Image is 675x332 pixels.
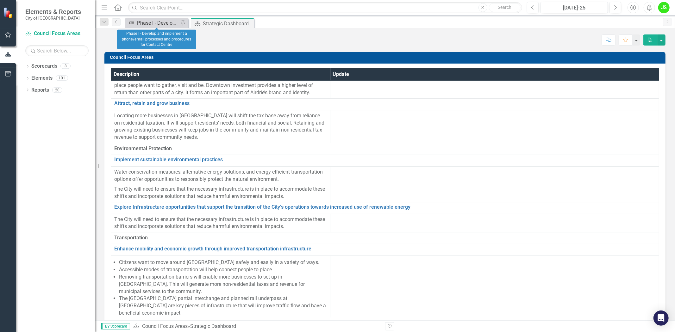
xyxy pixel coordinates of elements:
a: Elements [31,75,53,82]
button: Search [489,3,521,12]
p: Locating more businesses in [GEOGRAPHIC_DATA] will shift the tax base away from reliance on resid... [114,112,327,141]
span: Search [498,5,511,10]
a: Council Focus Areas [25,30,89,37]
input: Search Below... [25,45,89,56]
span: Environmental Protection [114,145,656,152]
button: [DATE]-25 [541,2,608,13]
p: Revitalizing Airdrie’s downtown is essential for becoming a thriving small business center and pl... [114,75,327,96]
p: The City will need to ensure that the necessary infrastructure is in place to accommodate these s... [114,216,327,231]
span: By Scorecard [101,323,130,329]
a: Explore Infrastructure opportunities that support the transition of the City’s operations towards... [114,204,656,210]
span: Elements & Reports [25,8,81,15]
a: Council Focus Areas [142,323,188,329]
div: 20 [52,87,62,93]
img: ClearPoint Strategy [3,7,14,18]
div: [DATE]-25 [543,4,606,12]
li: Citizens want to move around [GEOGRAPHIC_DATA] safely and easily in a variety of ways. [119,259,327,266]
div: 101 [56,76,68,81]
input: Search ClearPoint... [128,2,522,13]
span: Transportation [114,234,656,242]
div: » [133,323,380,330]
div: Strategic Dashboard [190,323,236,329]
p: Water conservation measures, alternative energy solutions, and energy-efficient transportation op... [114,169,327,184]
div: Phase I - Develop and implement a phone/email processes and procedures for Contact Centre [117,30,196,49]
li: Accessible modes of transportation will help connect people to place. [119,266,327,274]
a: Phase I - Develop and implement a phone/email processes and procedures for Contact Centre [127,19,179,27]
li: The [GEOGRAPHIC_DATA] partial interchange and planned rail underpass at [GEOGRAPHIC_DATA] are key... [119,295,327,317]
div: Strategic Dashboard [203,20,253,28]
a: Scorecards [31,63,57,70]
a: Implement sustainable environmental practices​ [114,157,656,163]
div: Phase I - Develop and implement a phone/email processes and procedures for Contact Centre [137,19,179,27]
button: JS [658,2,670,13]
a: Reports [31,87,49,94]
div: 8 [60,64,71,69]
li: Removing transportation barriers will enable more businesses to set up in [GEOGRAPHIC_DATA]. This... [119,274,327,295]
div: Open Intercom Messenger [653,310,669,326]
small: City of [GEOGRAPHIC_DATA] [25,15,81,21]
a: Enhance mobility and economic growth through improved transportation infrastructure [114,246,656,252]
h3: Council Focus Areas [110,55,662,60]
p: The City will need to ensure that the necessary infrastructure is in place to accommodate these s... [114,184,327,200]
a: Attract, retain and grow business [114,101,656,106]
